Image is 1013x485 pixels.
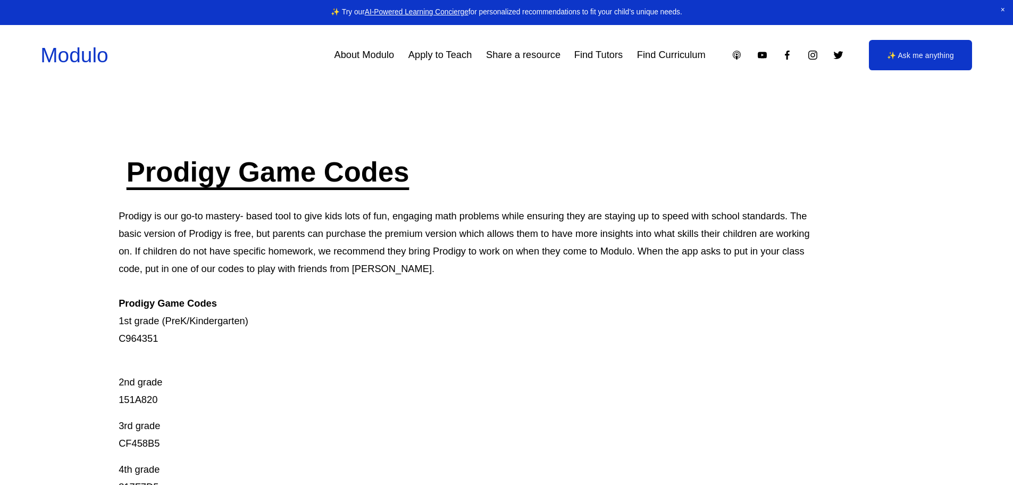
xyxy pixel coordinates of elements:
p: 2nd grade 151A820 [119,356,816,409]
a: Facebook [782,50,793,61]
a: Instagram [807,50,818,61]
a: Modulo [40,44,108,67]
a: AI-Powered Learning Concierge [365,8,468,16]
strong: Prodigy Game Codes [119,298,217,309]
a: Prodigy Game Codes [127,156,409,187]
a: ✨ Ask me anything [869,40,973,70]
a: Share a resource [486,45,560,65]
a: YouTube [757,50,768,61]
a: Twitter [833,50,844,61]
a: Apple Podcasts [731,50,742,61]
p: Prodigy is our go-to mastery- based tool to give kids lots of fun, engaging math problems while e... [119,208,816,348]
a: Apply to Teach [408,45,472,65]
a: Find Tutors [574,45,623,65]
a: About Modulo [334,45,394,65]
a: Find Curriculum [637,45,706,65]
p: 3rd grade CF458B5 [119,417,816,453]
